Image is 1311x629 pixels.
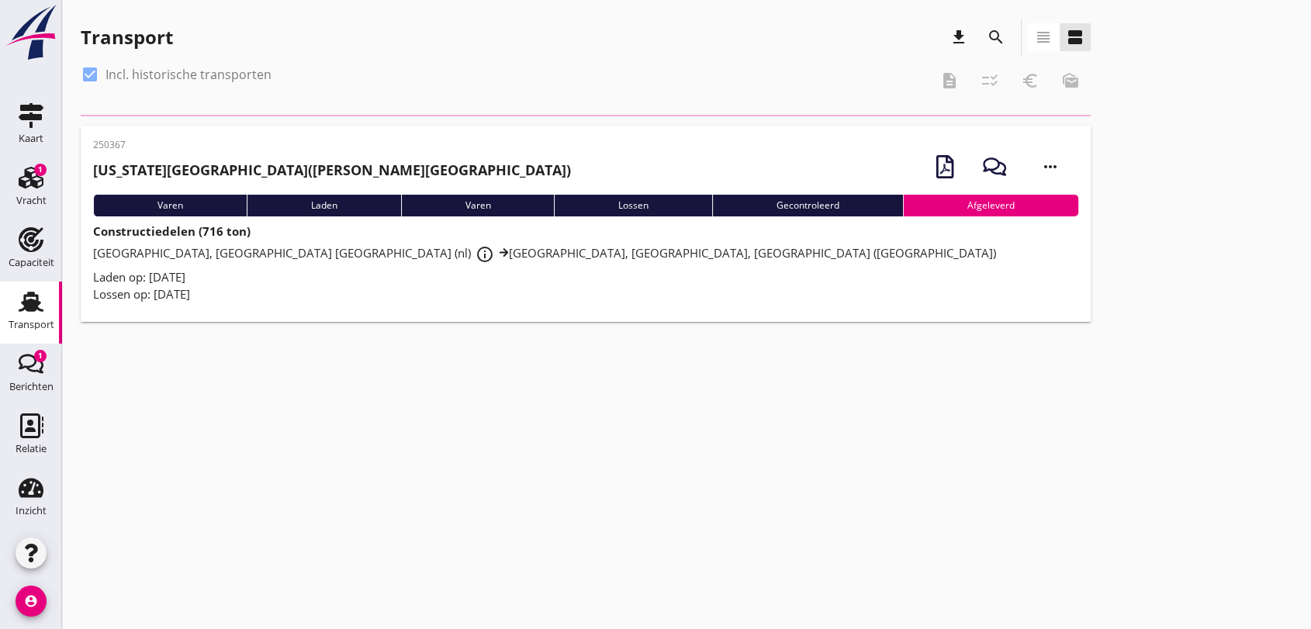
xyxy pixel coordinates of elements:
strong: Constructiedelen (716 ton) [93,223,251,239]
div: 1 [34,164,47,176]
div: Transport [81,25,173,50]
label: Incl. historische transporten [106,67,272,82]
div: Laden [247,195,401,216]
div: Lossen [554,195,712,216]
i: info_outline [476,245,494,264]
div: Berichten [9,382,54,392]
span: Lossen op: [DATE] [93,286,190,302]
i: view_headline [1034,28,1053,47]
div: 1 [34,350,47,362]
i: download [950,28,968,47]
i: more_horiz [1029,145,1072,188]
div: Afgeleverd [903,195,1078,216]
i: view_agenda [1066,28,1084,47]
div: Vracht [16,195,47,206]
div: Gecontroleerd [712,195,903,216]
img: logo-small.a267ee39.svg [3,4,59,61]
div: Varen [93,195,247,216]
a: 250367[US_STATE][GEOGRAPHIC_DATA]([PERSON_NAME][GEOGRAPHIC_DATA])VarenLadenVarenLossenGecontrolee... [81,126,1091,322]
div: Capaciteit [9,257,54,268]
h2: ([PERSON_NAME][GEOGRAPHIC_DATA]) [93,160,571,181]
i: search [987,28,1005,47]
div: Transport [9,320,54,330]
strong: [US_STATE][GEOGRAPHIC_DATA] [93,161,308,179]
span: Laden op: [DATE] [93,269,185,285]
div: Relatie [16,444,47,454]
div: Kaart [19,133,43,143]
div: Inzicht [16,506,47,516]
p: 250367 [93,138,571,152]
span: [GEOGRAPHIC_DATA], [GEOGRAPHIC_DATA] [GEOGRAPHIC_DATA] (nl) [GEOGRAPHIC_DATA], [GEOGRAPHIC_DATA],... [93,245,996,261]
i: account_circle [16,586,47,617]
div: Varen [401,195,555,216]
